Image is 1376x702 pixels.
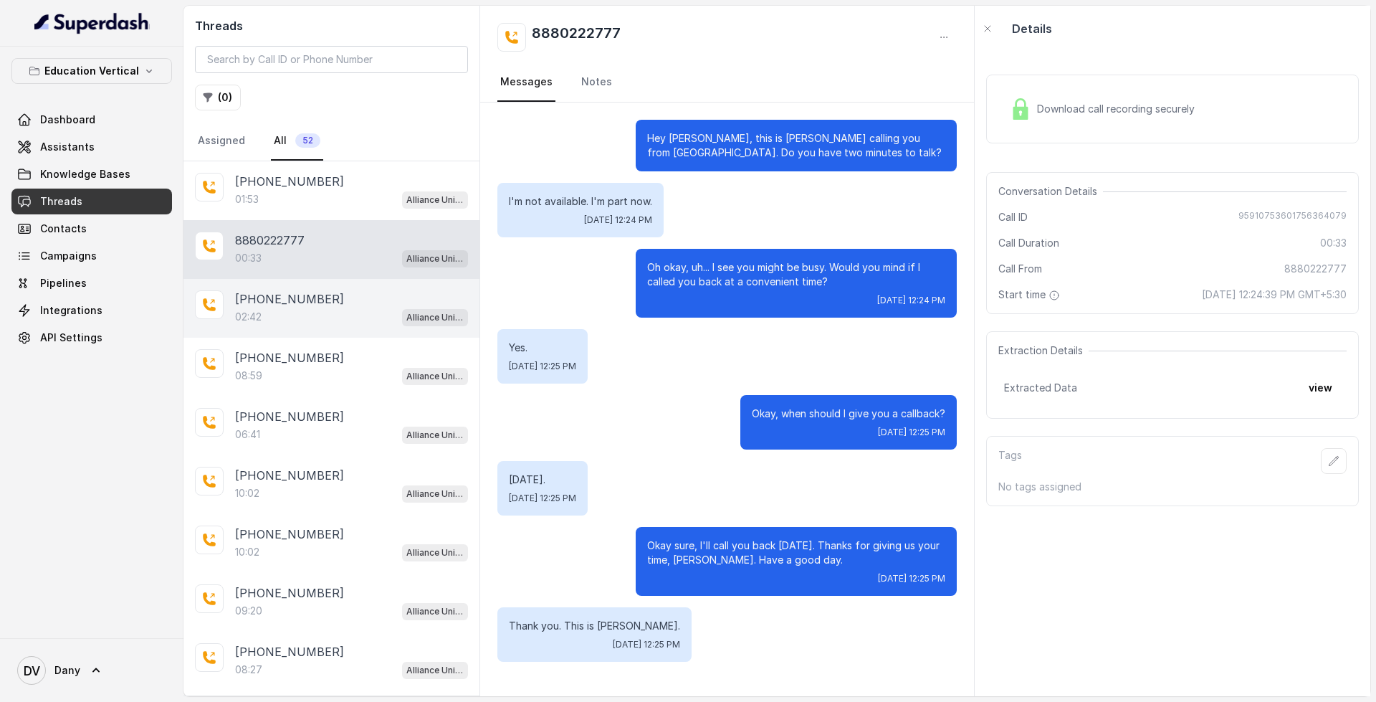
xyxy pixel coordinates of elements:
[40,194,82,209] span: Threads
[11,161,172,187] a: Knowledge Bases
[1012,20,1052,37] p: Details
[1010,98,1031,120] img: Lock Icon
[647,260,945,289] p: Oh okay, uh... I see you might be busy. Would you mind if I called you back at a convenient time?
[24,663,40,678] text: DV
[40,222,87,236] span: Contacts
[195,122,248,161] a: Assigned
[11,270,172,296] a: Pipelines
[998,210,1028,224] span: Call ID
[878,573,945,584] span: [DATE] 12:25 PM
[509,361,576,372] span: [DATE] 12:25 PM
[406,428,464,442] p: Alliance University - Outbound Call Assistant
[34,11,150,34] img: light.svg
[11,107,172,133] a: Dashboard
[613,639,680,650] span: [DATE] 12:25 PM
[44,62,139,80] p: Education Vertical
[40,249,97,263] span: Campaigns
[998,184,1103,199] span: Conversation Details
[406,604,464,619] p: Alliance University - Outbound Call Assistant
[235,526,344,543] p: [PHONE_NUMBER]
[235,369,262,383] p: 08:59
[195,46,468,73] input: Search by Call ID or Phone Number
[532,23,621,52] h2: 8880222777
[998,262,1042,276] span: Call From
[406,252,464,266] p: Alliance University - Outbound Call Assistant
[235,584,344,602] p: [PHONE_NUMBER]
[235,232,305,249] p: 8880222777
[1284,262,1347,276] span: 8880222777
[406,546,464,560] p: Alliance University - Outbound Call Assistant
[235,251,262,265] p: 00:33
[11,298,172,323] a: Integrations
[40,303,102,318] span: Integrations
[509,194,652,209] p: I'm not available. I'm part now.
[235,173,344,190] p: [PHONE_NUMBER]
[1300,375,1341,401] button: view
[647,131,945,160] p: Hey [PERSON_NAME], this is [PERSON_NAME] calling you from [GEOGRAPHIC_DATA]. Do you have two minu...
[235,545,259,559] p: 10:02
[406,193,464,207] p: Alliance University - Outbound Call Assistant
[509,619,680,633] p: Thank you. This is [PERSON_NAME].
[40,276,87,290] span: Pipelines
[1202,288,1347,302] span: [DATE] 12:24:39 PM GMT+5:30
[998,480,1347,494] p: No tags assigned
[40,167,130,181] span: Knowledge Bases
[509,493,576,504] span: [DATE] 12:25 PM
[1320,236,1347,250] span: 00:33
[878,427,945,438] span: [DATE] 12:25 PM
[195,122,468,161] nav: Tabs
[509,341,576,355] p: Yes.
[11,134,172,160] a: Assistants
[406,310,464,325] p: Alliance University - Outbound Call Assistant
[11,243,172,269] a: Campaigns
[40,140,95,154] span: Assistants
[40,113,95,127] span: Dashboard
[40,331,102,345] span: API Settings
[11,650,172,691] a: Dany
[235,427,260,442] p: 06:41
[406,487,464,501] p: Alliance University - Outbound Call Assistant
[235,290,344,308] p: [PHONE_NUMBER]
[406,369,464,384] p: Alliance University - Outbound Call Assistant
[235,486,259,501] p: 10:02
[195,85,241,110] button: (0)
[295,133,320,148] span: 52
[509,473,576,487] p: [DATE].
[497,63,957,102] nav: Tabs
[235,192,259,207] p: 01:53
[195,17,468,34] h2: Threads
[578,63,615,102] a: Notes
[877,295,945,306] span: [DATE] 12:24 PM
[998,343,1089,358] span: Extraction Details
[54,663,80,678] span: Dany
[235,408,344,425] p: [PHONE_NUMBER]
[235,663,262,677] p: 08:27
[584,214,652,226] span: [DATE] 12:24 PM
[1238,210,1347,224] span: 95910753601756364079
[235,349,344,366] p: [PHONE_NUMBER]
[11,189,172,214] a: Threads
[406,663,464,678] p: Alliance University - Outbound Call Assistant
[271,122,323,161] a: All52
[1004,381,1077,395] span: Extracted Data
[235,467,344,484] p: [PHONE_NUMBER]
[11,216,172,242] a: Contacts
[998,236,1059,250] span: Call Duration
[1037,102,1200,116] span: Download call recording securely
[235,310,262,324] p: 02:42
[752,407,945,421] p: Okay, when should I give you a callback?
[235,604,262,618] p: 09:20
[235,643,344,660] p: [PHONE_NUMBER]
[998,288,1063,302] span: Start time
[497,63,555,102] a: Messages
[11,325,172,351] a: API Settings
[11,58,172,84] button: Education Vertical
[998,448,1022,474] p: Tags
[647,539,945,567] p: Okay sure, I'll call you back [DATE]. Thanks for giving us your time, [PERSON_NAME]. Have a good ...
